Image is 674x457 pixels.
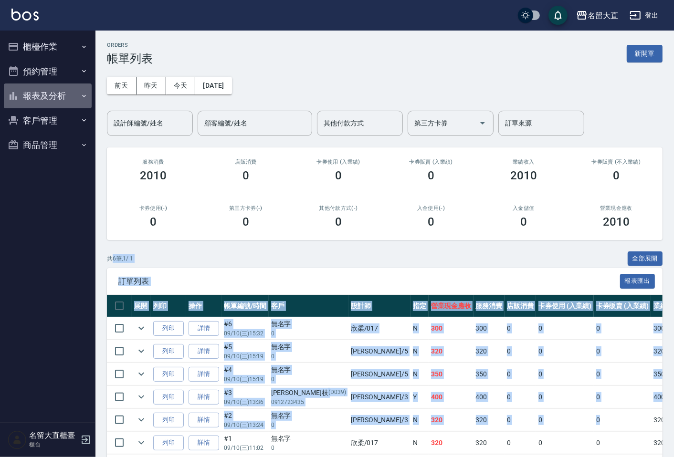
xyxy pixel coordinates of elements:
[189,436,219,450] a: 詳情
[271,375,346,384] p: 0
[348,295,411,317] th: 設計師
[304,159,373,165] h2: 卡券使用 (入業績)
[505,295,536,317] th: 店販消費
[271,411,346,421] div: 無名字
[271,444,346,452] p: 0
[4,59,92,84] button: 預約管理
[221,386,269,408] td: #3
[118,159,188,165] h3: 服務消費
[271,365,346,375] div: 無名字
[11,9,39,21] img: Logo
[411,317,429,340] td: N
[620,276,655,285] a: 報表匯出
[189,344,219,359] a: 詳情
[348,340,411,363] td: [PERSON_NAME] /5
[151,295,186,317] th: 列印
[4,133,92,157] button: 商品管理
[536,317,594,340] td: 0
[186,295,221,317] th: 操作
[627,45,663,62] button: 新開單
[224,375,266,384] p: 09/10 (三) 15:19
[166,77,196,94] button: 今天
[536,409,594,431] td: 0
[505,363,536,385] td: 0
[107,42,153,48] h2: ORDERS
[107,77,137,94] button: 前天
[411,409,429,431] td: N
[134,413,148,427] button: expand row
[628,251,663,266] button: 全部展開
[8,430,27,449] img: Person
[134,321,148,335] button: expand row
[153,367,184,382] button: 列印
[572,6,622,25] button: 名留大直
[221,432,269,454] td: #1
[189,367,219,382] a: 詳情
[348,386,411,408] td: [PERSON_NAME] /3
[304,205,373,211] h2: 其他付款方式(-)
[4,34,92,59] button: 櫃檯作業
[153,321,184,336] button: 列印
[581,205,651,211] h2: 營業現金應收
[153,413,184,427] button: 列印
[474,340,505,363] td: 320
[536,363,594,385] td: 0
[224,329,266,338] p: 09/10 (三) 15:32
[4,108,92,133] button: 客戶管理
[505,317,536,340] td: 0
[474,295,505,317] th: 服務消費
[348,409,411,431] td: [PERSON_NAME] /3
[396,159,466,165] h2: 卡券販賣 (入業績)
[505,409,536,431] td: 0
[603,215,630,228] h3: 2010
[118,205,188,211] h2: 卡券使用(-)
[269,295,348,317] th: 客戶
[221,363,269,385] td: #4
[429,386,474,408] td: 400
[429,432,474,454] td: 320
[594,340,652,363] td: 0
[594,317,652,340] td: 0
[548,6,568,25] button: save
[242,169,249,182] h3: 0
[221,317,269,340] td: #6
[428,169,434,182] h3: 0
[224,444,266,452] p: 09/10 (三) 11:02
[211,159,281,165] h2: 店販消費
[153,436,184,450] button: 列印
[348,317,411,340] td: 欣柔 /017
[626,7,663,24] button: 登出
[134,436,148,450] button: expand row
[137,77,166,94] button: 昨天
[536,432,594,454] td: 0
[140,169,167,182] h3: 2010
[118,277,620,286] span: 訂單列表
[474,386,505,408] td: 400
[613,169,620,182] h3: 0
[627,49,663,58] a: 新開單
[107,254,133,263] p: 共 6 筆, 1 / 1
[271,329,346,338] p: 0
[594,386,652,408] td: 0
[328,388,346,398] p: (D039)
[29,431,78,440] h5: 名留大直櫃臺
[107,52,153,65] h3: 帳單列表
[489,205,558,211] h2: 入金儲值
[271,352,346,361] p: 0
[588,10,618,21] div: 名留大直
[411,363,429,385] td: N
[396,205,466,211] h2: 入金使用(-)
[620,274,655,289] button: 報表匯出
[134,344,148,358] button: expand row
[271,434,346,444] div: 無名字
[221,340,269,363] td: #5
[348,432,411,454] td: 欣柔 /017
[581,159,651,165] h2: 卡券販賣 (不入業績)
[4,83,92,108] button: 報表及分析
[536,295,594,317] th: 卡券使用 (入業績)
[134,367,148,381] button: expand row
[224,398,266,406] p: 09/10 (三) 13:36
[211,205,281,211] h2: 第三方卡券(-)
[348,363,411,385] td: [PERSON_NAME] /5
[411,340,429,363] td: N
